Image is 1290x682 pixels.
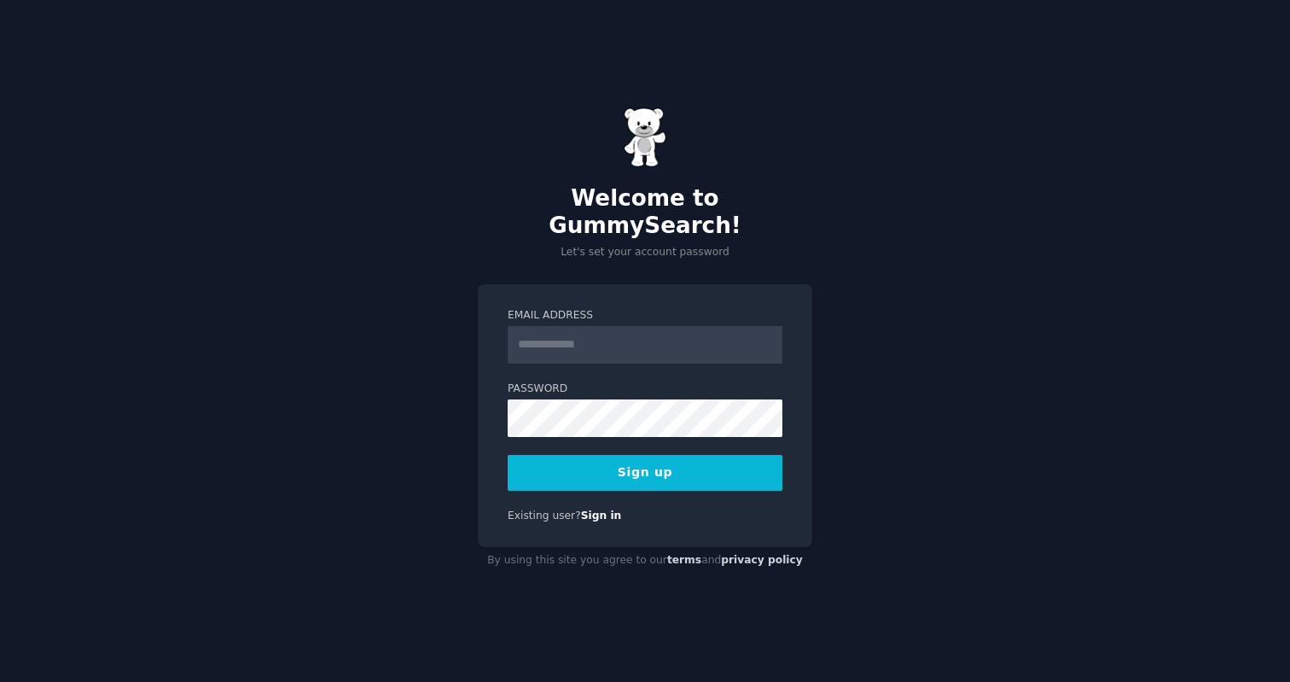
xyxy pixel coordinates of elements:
span: Existing user? [508,510,581,522]
a: terms [667,554,701,566]
a: privacy policy [721,554,803,566]
a: Sign in [581,510,622,522]
div: By using this site you agree to our and [478,547,812,574]
label: Password [508,382,782,397]
img: Gummy Bear [624,108,666,167]
h2: Welcome to GummySearch! [478,185,812,239]
p: Let's set your account password [478,245,812,260]
label: Email Address [508,308,782,324]
button: Sign up [508,455,782,491]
